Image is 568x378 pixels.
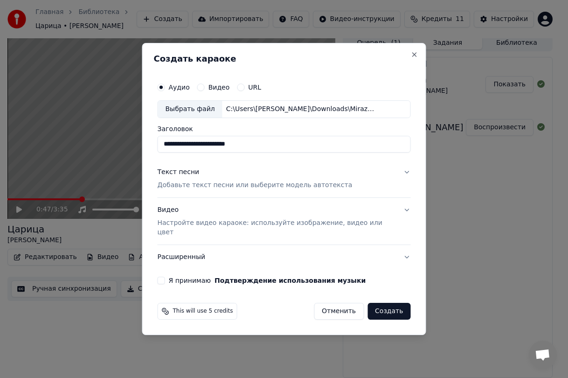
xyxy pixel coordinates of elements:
[248,84,261,91] label: URL
[367,303,410,320] button: Создать
[169,84,190,91] label: Аудио
[154,55,415,63] h2: Создать караоке
[158,205,396,237] div: Видео
[158,160,411,197] button: Текст песниДобавьте текст песни или выберите модель автотекста
[222,105,381,114] div: C:\Users\[PERSON_NAME]\Downloads\Mirazh_-_Muzika_nas_svyazala_74533753.mp3
[208,84,230,91] label: Видео
[173,308,233,315] span: This will use 5 credits
[215,277,366,284] button: Я принимаю
[314,303,364,320] button: Отменить
[158,198,411,245] button: ВидеоНастройте видео караоке: используйте изображение, видео или цвет
[169,277,366,284] label: Я принимаю
[158,245,411,269] button: Расширенный
[158,181,353,190] p: Добавьте текст песни или выберите модель автотекста
[158,168,200,177] div: Текст песни
[158,218,396,237] p: Настройте видео караоке: используйте изображение, видео или цвет
[158,101,222,118] div: Выбрать файл
[158,126,411,132] label: Заголовок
